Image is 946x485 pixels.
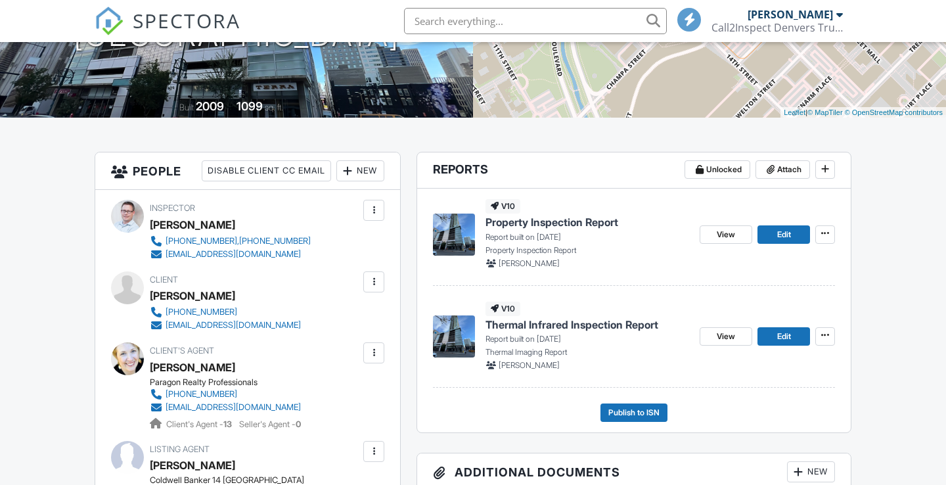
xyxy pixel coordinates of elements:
div: New [787,461,835,482]
div: Call2Inspect Denvers Trusted Home Inspectors [711,21,843,34]
span: SPECTORA [133,7,240,34]
span: Client's Agent - [166,419,234,429]
div: 1099 [236,99,263,113]
span: Seller's Agent - [239,419,301,429]
span: Client [150,275,178,285]
div: 2009 [196,99,224,113]
div: [EMAIL_ADDRESS][DOMAIN_NAME] [166,402,301,413]
a: © MapTiler [807,108,843,116]
div: | [780,107,946,118]
div: [PHONE_NUMBER] [166,389,237,400]
span: Listing Agent [150,444,210,454]
span: sq. ft. [265,103,283,112]
div: Disable Client CC Email [202,160,331,181]
a: [PHONE_NUMBER] [150,306,301,319]
strong: 0 [296,419,301,429]
a: SPECTORA [95,18,240,45]
span: Inspector [150,203,195,213]
h3: People [95,152,400,190]
span: Client's Agent [150,346,214,356]
div: [PHONE_NUMBER] [166,307,237,317]
a: © OpenStreetMap contributors [845,108,943,116]
strong: 13 [223,419,232,429]
a: Leaflet [784,108,805,116]
div: New [336,160,384,181]
div: [PERSON_NAME] [150,358,235,377]
a: [EMAIL_ADDRESS][DOMAIN_NAME] [150,319,301,332]
div: [EMAIL_ADDRESS][DOMAIN_NAME] [166,320,301,331]
div: [PERSON_NAME] [150,455,235,475]
div: [PERSON_NAME] [748,8,833,21]
div: Paragon Realty Professionals [150,377,311,388]
a: [EMAIL_ADDRESS][DOMAIN_NAME] [150,401,301,414]
div: [EMAIL_ADDRESS][DOMAIN_NAME] [166,249,301,260]
a: [PHONE_NUMBER] [150,388,301,401]
div: [PHONE_NUMBER],[PHONE_NUMBER] [166,236,311,246]
a: [EMAIL_ADDRESS][DOMAIN_NAME] [150,248,311,261]
div: [PERSON_NAME] [150,286,235,306]
div: [PERSON_NAME] [150,215,235,235]
img: The Best Home Inspection Software - Spectora [95,7,124,35]
a: [PHONE_NUMBER],[PHONE_NUMBER] [150,235,311,248]
span: Built [179,103,194,112]
input: Search everything... [404,8,667,34]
